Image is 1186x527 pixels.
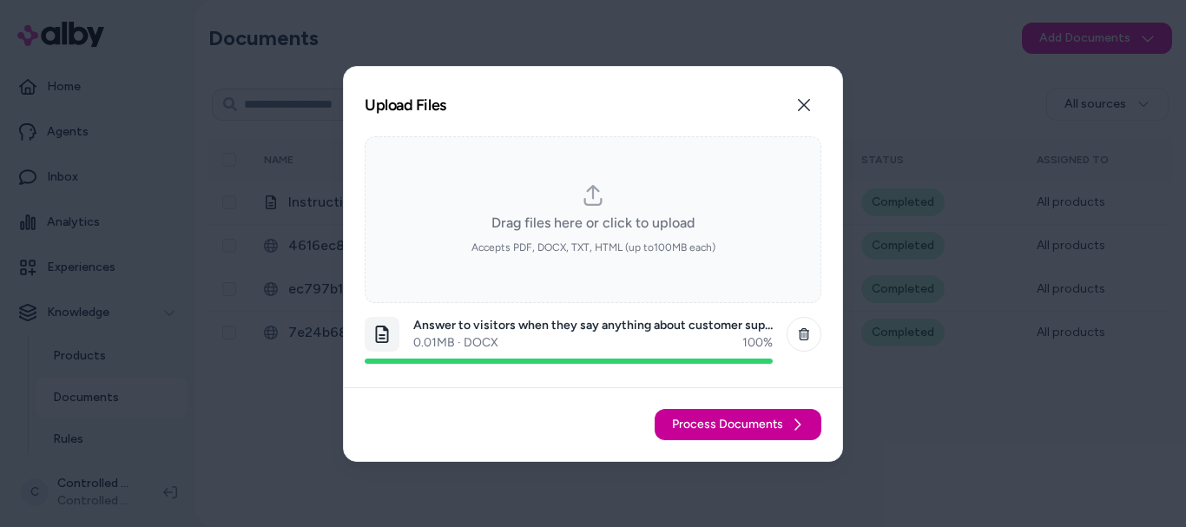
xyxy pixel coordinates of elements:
div: 100 % [742,334,773,352]
p: 0.01 MB · DOCX [413,334,498,352]
p: Answer to visitors when they say anything about customer support.docx [413,317,773,334]
span: Accepts PDF, DOCX, TXT, HTML (up to 100 MB each) [471,240,715,254]
li: dropzone-file-list-item [365,310,821,371]
button: Process Documents [655,409,821,440]
ol: dropzone-file-list [365,310,821,440]
span: Drag files here or click to upload [491,213,695,234]
div: dropzone [365,136,821,303]
span: Process Documents [672,416,783,433]
h2: Upload Files [365,97,446,113]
